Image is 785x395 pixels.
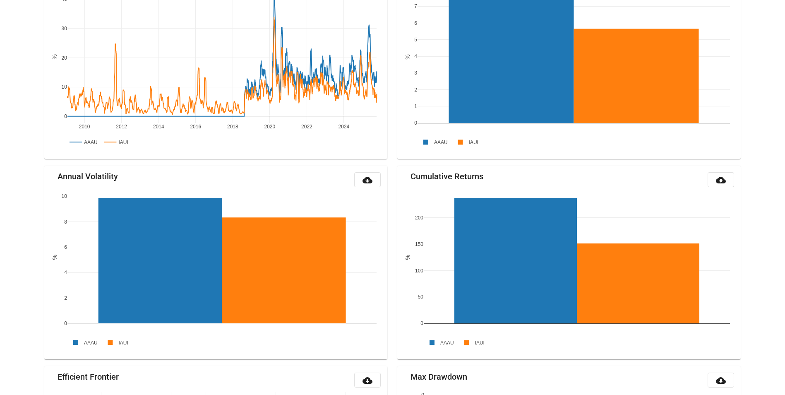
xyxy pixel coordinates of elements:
[716,376,726,385] mat-icon: cloud_download
[58,172,118,181] mat-card-title: Annual Volatility
[411,172,483,181] mat-card-title: Cumulative Returns
[411,373,467,381] mat-card-title: Max Drawdown
[362,376,372,385] mat-icon: cloud_download
[362,175,372,185] mat-icon: cloud_download
[716,175,726,185] mat-icon: cloud_download
[58,373,119,381] mat-card-title: Efficient Frontier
